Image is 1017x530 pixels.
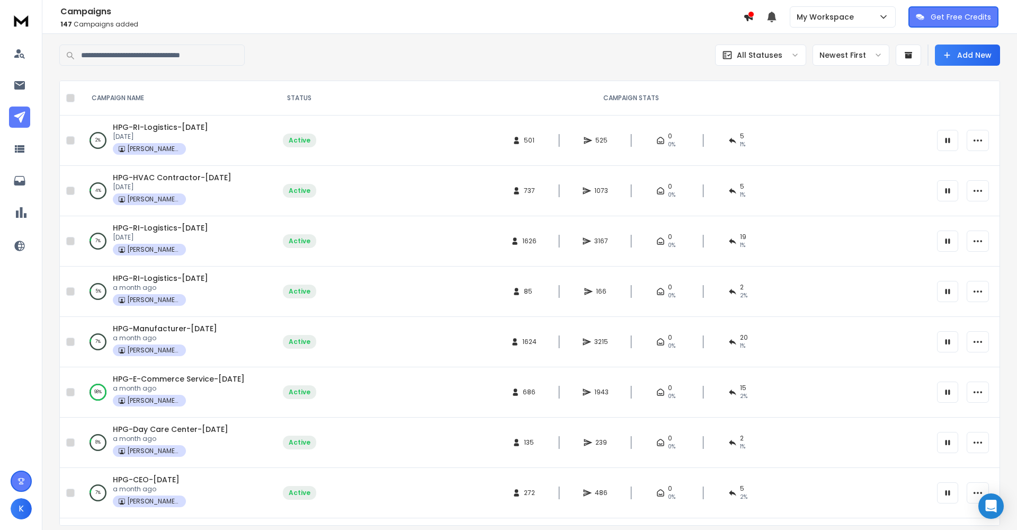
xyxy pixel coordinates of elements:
a: HPG-RI-Logistics-[DATE] [113,223,208,233]
span: HPG-RI-Logistics-[DATE] [113,122,208,132]
p: Campaigns added [60,20,743,29]
span: 1 % [740,140,745,149]
h1: Campaigns [60,5,743,18]
th: CAMPAIGN NAME [79,81,267,116]
span: 0% [668,291,675,300]
p: [PERSON_NAME] Property Group [127,447,180,455]
span: 1 % [740,241,745,250]
span: 0 [668,132,672,140]
p: a month ago [113,435,228,443]
a: HPG-CEO-[DATE] [113,474,180,485]
span: 0 [668,283,672,291]
p: [DATE] [113,132,208,141]
span: 1624 [522,338,537,346]
button: Add New [935,45,1000,66]
a: HPG-RI-Logistics-[DATE] [113,273,208,284]
td: 7%HPG-Manufacturer-[DATE]a month ago[PERSON_NAME] Property Group [79,317,267,367]
div: Active [289,489,310,497]
span: 1943 [594,388,609,396]
span: 686 [523,388,536,396]
a: HPG-Day Care Center-[DATE] [113,424,228,435]
p: 7 % [95,337,101,347]
span: 1 % [740,191,745,199]
span: 0% [668,241,675,250]
span: 3167 [594,237,608,245]
span: 2 % [740,291,747,300]
span: 1 % [740,443,745,451]
p: [PERSON_NAME] Property Group [127,145,180,153]
p: [PERSON_NAME] Property Group [127,296,180,304]
span: 166 [596,287,606,296]
p: [PERSON_NAME] Property Group [127,346,180,355]
span: 486 [595,489,608,497]
span: 239 [595,438,607,447]
td: 7%HPG-CEO-[DATE]a month ago[PERSON_NAME] Property Group [79,468,267,518]
td: 5%HPG-RI-Logistics-[DATE]a month ago[PERSON_NAME] Property Group [79,267,267,317]
p: [PERSON_NAME] Property Group [127,195,180,204]
img: logo [11,11,32,30]
a: HPG-E-Commerce Service-[DATE] [113,374,245,384]
span: 0 [668,434,672,443]
div: Active [289,338,310,346]
div: Active [289,438,310,447]
span: 0% [668,191,675,199]
span: 0 [668,333,672,342]
span: 5 [740,132,744,140]
span: 0 [668,233,672,241]
td: 7%HPG-RI-Logistics-[DATE][DATE][PERSON_NAME] Property Group [79,216,267,267]
div: Active [289,388,310,396]
span: 0% [668,140,675,149]
div: Open Intercom Messenger [978,493,1004,519]
span: 1073 [594,187,608,195]
span: 0 [668,484,672,493]
p: 5 % [95,286,101,297]
p: [DATE] [113,183,231,191]
span: 1626 [522,237,537,245]
td: 4%HPG-HVAC Contractor-[DATE][DATE][PERSON_NAME] Property Group [79,166,267,216]
p: a month ago [113,384,245,393]
span: 0% [668,392,675,401]
th: STATUS [267,81,331,116]
span: 3215 [594,338,608,346]
button: Get Free Credits [908,6,998,28]
td: 98%HPG-E-Commerce Service-[DATE]a month ago[PERSON_NAME] Property Group [79,367,267,418]
div: Active [289,237,310,245]
a: HPG-HVAC Contractor-[DATE] [113,172,231,183]
span: 5 [740,182,744,191]
p: [PERSON_NAME] Property Group [127,497,180,506]
span: 2 % [740,392,747,401]
p: a month ago [113,284,208,292]
span: 2 [740,283,744,291]
p: 7 % [95,236,101,246]
span: 1 % [740,342,745,350]
p: [PERSON_NAME] Property Group [127,245,180,254]
td: 2%HPG-RI-Logistics-[DATE][DATE][PERSON_NAME] Property Group [79,116,267,166]
p: 8 % [95,437,101,448]
span: 2 % [740,493,747,501]
p: 4 % [95,185,101,196]
p: My Workspace [797,12,858,22]
span: 5 [740,484,744,493]
a: HPG-Manufacturer-[DATE] [113,323,217,334]
button: K [11,498,32,519]
div: Active [289,187,310,195]
td: 8%HPG-Day Care Center-[DATE]a month ago[PERSON_NAME] Property Group [79,418,267,468]
span: 0% [668,493,675,501]
th: CAMPAIGN STATS [331,81,931,116]
span: 19 [740,233,746,241]
span: 0 [668,384,672,392]
span: 737 [524,187,535,195]
span: 272 [524,489,535,497]
span: 20 [740,333,748,342]
button: Newest First [813,45,889,66]
span: 0 [668,182,672,191]
span: 147 [60,20,72,29]
p: a month ago [113,485,186,493]
div: Active [289,136,310,145]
